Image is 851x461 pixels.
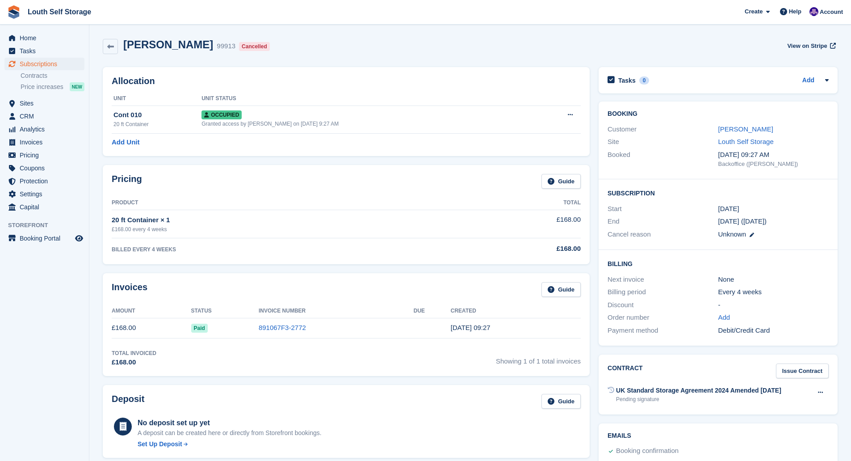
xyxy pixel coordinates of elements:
div: Billing period [608,287,718,297]
a: Add [718,313,730,323]
span: Sites [20,97,73,110]
div: Every 4 weeks [718,287,829,297]
div: Pending signature [616,395,781,403]
div: End [608,216,718,227]
div: No deposit set up yet [138,418,322,428]
span: Help [789,7,801,16]
div: [DATE] 09:27 AM [718,150,829,160]
h2: Deposit [112,394,144,409]
time: 2025-08-05 08:27:03 UTC [451,324,490,331]
div: Set Up Deposit [138,440,182,449]
span: Invoices [20,136,73,148]
a: menu [4,149,84,161]
a: Price increases NEW [21,82,84,92]
div: None [718,275,829,285]
div: £168.00 [453,244,581,254]
h2: [PERSON_NAME] [123,38,213,51]
a: menu [4,201,84,213]
div: Order number [608,313,718,323]
span: Create [745,7,763,16]
div: Discount [608,300,718,310]
a: menu [4,45,84,57]
img: Matthew Frith [809,7,818,16]
span: [DATE] ([DATE]) [718,217,767,225]
div: 99913 [217,41,235,51]
div: £168.00 every 4 weeks [112,225,453,233]
a: View on Stripe [784,38,838,53]
a: Contracts [21,72,84,80]
th: Created [451,304,581,318]
a: menu [4,136,84,148]
div: Cancel reason [608,229,718,240]
span: Capital [20,201,73,213]
th: Unit Status [201,92,535,106]
div: BILLED EVERY 4 WEEKS [112,245,453,254]
span: Account [820,8,843,17]
span: Subscriptions [20,58,73,70]
div: Granted access by [PERSON_NAME] on [DATE] 9:27 AM [201,120,535,128]
a: Guide [541,394,581,409]
div: Cont 010 [113,110,201,120]
div: Site [608,137,718,147]
th: Status [191,304,259,318]
th: Amount [112,304,191,318]
div: 20 ft Container [113,120,201,128]
div: Cancelled [239,42,270,51]
h2: Pricing [112,174,142,189]
span: Booking Portal [20,232,73,245]
a: Issue Contract [776,364,829,378]
a: Set Up Deposit [138,440,322,449]
time: 2025-08-04 23:00:00 UTC [718,204,739,214]
span: Showing 1 of 1 total invoices [496,349,581,368]
a: menu [4,32,84,44]
div: Payment method [608,326,718,336]
div: 0 [639,76,650,85]
td: £168.00 [112,318,191,338]
a: menu [4,162,84,174]
span: Home [20,32,73,44]
a: Guide [541,174,581,189]
div: Customer [608,124,718,135]
div: £168.00 [112,357,156,368]
p: A deposit can be created here or directly from Storefront bookings. [138,428,322,438]
span: Storefront [8,221,89,230]
a: 891067F3-2772 [259,324,306,331]
th: Due [414,304,451,318]
th: Unit [112,92,201,106]
div: UK Standard Storage Agreement 2024 Amended [DATE] [616,386,781,395]
div: 20 ft Container × 1 [112,215,453,225]
div: Next invoice [608,275,718,285]
img: stora-icon-8386f47178a22dfd0bd8f6a31ec36ba5ce8667c1dd55bd0f319d3a0aa187defe.svg [7,5,21,19]
div: Booking confirmation [616,446,679,457]
span: Protection [20,175,73,187]
a: Louth Self Storage [24,4,95,19]
span: Price increases [21,83,63,91]
a: Add [802,76,814,86]
a: menu [4,97,84,110]
h2: Booking [608,110,829,118]
a: Preview store [74,233,84,244]
h2: Emails [608,432,829,440]
a: menu [4,110,84,123]
th: Total [453,196,581,210]
a: menu [4,188,84,200]
h2: Contract [608,364,643,378]
h2: Subscription [608,188,829,197]
h2: Tasks [618,76,636,85]
a: Guide [541,282,581,297]
span: Unknown [718,230,746,238]
th: Product [112,196,453,210]
span: Coupons [20,162,73,174]
a: menu [4,123,84,135]
div: Start [608,204,718,214]
h2: Allocation [112,76,581,86]
a: Louth Self Storage [718,138,774,145]
div: Total Invoiced [112,349,156,357]
a: Add Unit [112,137,139,148]
span: CRM [20,110,73,123]
span: Paid [191,324,208,333]
td: £168.00 [453,210,581,238]
a: menu [4,232,84,245]
div: NEW [70,82,84,91]
th: Invoice Number [259,304,414,318]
